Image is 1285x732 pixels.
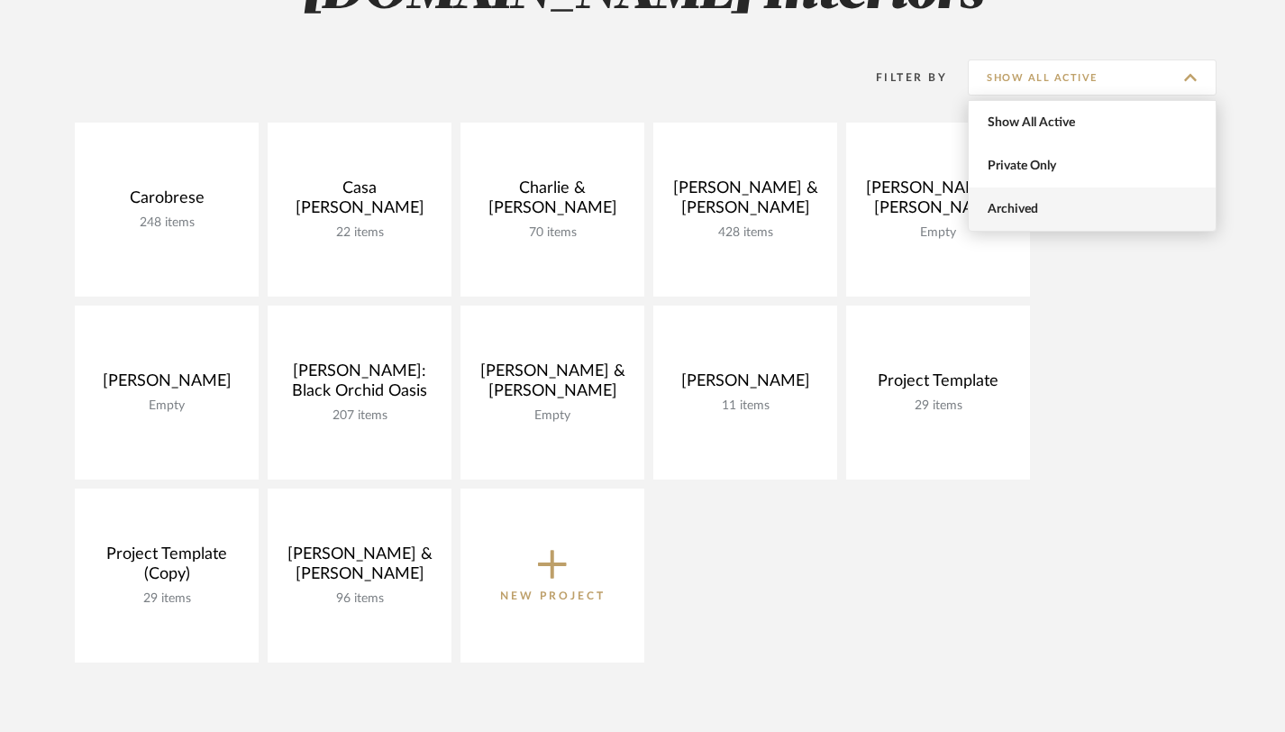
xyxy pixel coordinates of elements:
span: Archived [988,202,1201,217]
p: New Project [500,587,606,605]
div: [PERSON_NAME] [668,371,823,398]
div: [PERSON_NAME] & [PERSON_NAME] [668,178,823,225]
div: [PERSON_NAME] & [PERSON_NAME] [475,361,630,408]
span: Show All Active [988,115,1201,131]
div: [PERSON_NAME] & [PERSON_NAME] [861,178,1016,225]
div: Project Template [861,371,1016,398]
div: Filter By [852,69,947,87]
div: Casa [PERSON_NAME] [282,178,437,225]
div: Empty [475,408,630,424]
div: 96 items [282,591,437,607]
button: New Project [460,489,644,663]
div: 11 items [668,398,823,414]
div: 70 items [475,225,630,241]
div: Empty [861,225,1016,241]
div: 29 items [861,398,1016,414]
div: [PERSON_NAME]: Black Orchid Oasis [282,361,437,408]
div: 29 items [89,591,244,607]
div: Carobrese [89,188,244,215]
span: Private Only [988,159,1201,174]
div: 22 items [282,225,437,241]
div: Empty [89,398,244,414]
div: 207 items [282,408,437,424]
div: 248 items [89,215,244,231]
div: Charlie & [PERSON_NAME] [475,178,630,225]
div: Project Template (Copy) [89,544,244,591]
div: 428 items [668,225,823,241]
div: [PERSON_NAME] & [PERSON_NAME] [282,544,437,591]
div: [PERSON_NAME] [89,371,244,398]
